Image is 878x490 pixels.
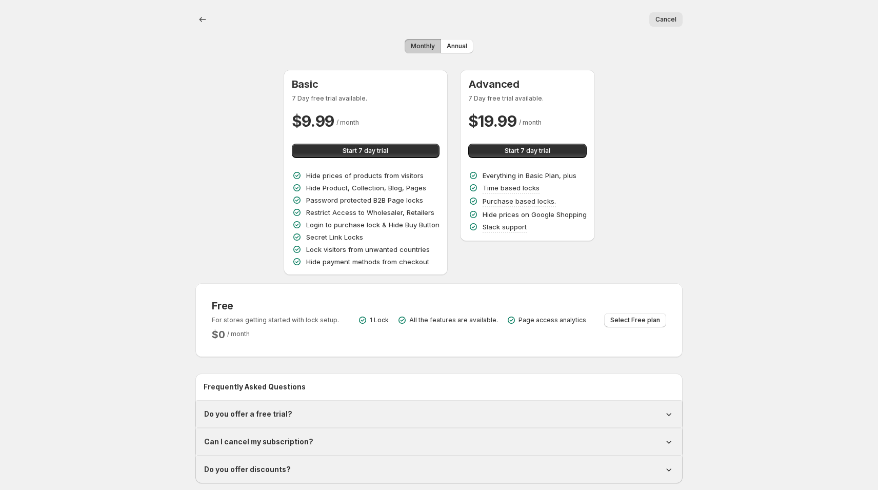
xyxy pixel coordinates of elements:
[655,15,676,24] span: Cancel
[306,195,423,205] p: Password protected B2B Page locks
[306,183,426,193] p: Hide Product, Collection, Blog, Pages
[468,78,587,90] h3: Advanced
[441,39,473,53] button: Annual
[447,42,467,50] span: Annual
[370,316,389,324] p: 1 Lock
[292,144,440,158] button: Start 7 day trial
[292,111,335,131] h2: $ 9.99
[204,409,292,419] h1: Do you offer a free trial?
[505,147,550,155] span: Start 7 day trial
[649,12,683,27] button: Cancel
[227,330,250,338] span: / month
[604,313,666,327] button: Select Free plan
[212,300,339,312] h3: Free
[195,12,210,27] button: Back
[483,196,556,206] p: Purchase based locks.
[409,316,498,324] p: All the features are available.
[411,42,435,50] span: Monthly
[405,39,441,53] button: Monthly
[610,316,660,324] span: Select Free plan
[306,232,363,242] p: Secret Link Locks
[483,222,527,232] p: Slack support
[343,147,388,155] span: Start 7 day trial
[306,257,429,267] p: Hide payment methods from checkout
[306,244,430,254] p: Lock visitors from unwanted countries
[468,94,587,103] p: 7 Day free trial available.
[292,78,440,90] h3: Basic
[306,170,424,181] p: Hide prices of products from visitors
[483,183,540,193] p: Time based locks
[519,119,542,126] span: / month
[306,220,440,230] p: Login to purchase lock & Hide Buy Button
[468,144,587,158] button: Start 7 day trial
[306,207,434,218] p: Restrict Access to Wholesaler, Retailers
[468,111,517,131] h2: $ 19.99
[204,382,674,392] h2: Frequently Asked Questions
[518,316,586,324] p: Page access analytics
[212,316,339,324] p: For stores getting started with lock setup.
[204,464,291,475] h1: Do you offer discounts?
[483,170,576,181] p: Everything in Basic Plan, plus
[292,94,440,103] p: 7 Day free trial available.
[212,328,225,341] h2: $ 0
[204,437,313,447] h1: Can I cancel my subscription?
[336,119,359,126] span: / month
[483,209,587,220] p: Hide prices on Google Shopping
